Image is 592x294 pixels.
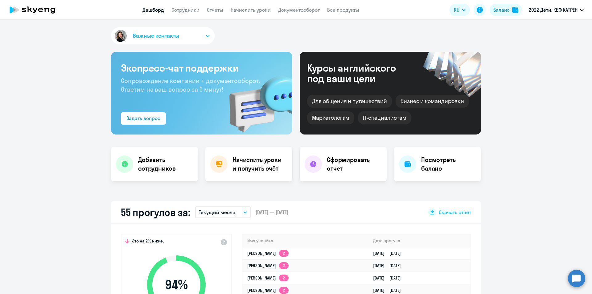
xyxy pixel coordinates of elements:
[247,263,289,268] a: [PERSON_NAME]2
[142,7,164,13] a: Дашборд
[421,155,476,173] h4: Посмотреть баланс
[121,112,166,125] button: Задать вопрос
[279,262,289,269] app-skyeng-badge: 2
[368,234,471,247] th: Дата прогула
[126,114,160,122] div: Задать вопрос
[207,7,223,13] a: Отчеты
[232,155,286,173] h4: Начислить уроки и получить счёт
[171,7,199,13] a: Сотрудники
[278,7,320,13] a: Документооборот
[133,32,179,40] span: Важные контакты
[141,277,212,292] span: 94 %
[231,7,271,13] a: Начислить уроки
[490,4,522,16] button: Балансbalance
[512,7,518,13] img: balance
[199,209,236,216] p: Текущий месяц
[121,77,260,93] span: Сопровождение компании + документооборот. Ответим на ваш вопрос за 5 минут!
[358,111,411,124] div: IT-специалистам
[450,4,470,16] button: RU
[373,251,406,256] a: [DATE][DATE]
[373,288,406,293] a: [DATE][DATE]
[327,155,382,173] h4: Сформировать отчет
[242,234,368,247] th: Имя ученика
[327,7,359,13] a: Все продукты
[307,111,354,124] div: Маркетологам
[529,6,578,14] p: 2022 Дети, КБФ КАТРЕН
[220,65,292,135] img: bg-img
[493,6,510,14] div: Баланс
[396,95,469,108] div: Бизнес и командировки
[121,62,282,74] h3: Экспресс-чат поддержки
[454,6,459,14] span: RU
[439,209,471,216] span: Скачать отчет
[307,95,392,108] div: Для общения и путешествий
[121,206,190,218] h2: 55 прогулов за:
[279,287,289,294] app-skyeng-badge: 2
[138,155,193,173] h4: Добавить сотрудников
[195,206,251,218] button: Текущий месяц
[373,263,406,268] a: [DATE][DATE]
[247,288,289,293] a: [PERSON_NAME]2
[279,250,289,257] app-skyeng-badge: 2
[526,2,587,17] button: 2022 Дети, КБФ КАТРЕН
[256,209,288,216] span: [DATE] — [DATE]
[132,238,164,246] span: Это на 2% ниже,
[113,29,128,43] img: avatar
[373,275,406,281] a: [DATE][DATE]
[247,275,289,281] a: [PERSON_NAME]2
[279,275,289,281] app-skyeng-badge: 2
[247,251,289,256] a: [PERSON_NAME]2
[111,27,215,44] button: Важные контакты
[307,63,413,84] div: Курсы английского под ваши цели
